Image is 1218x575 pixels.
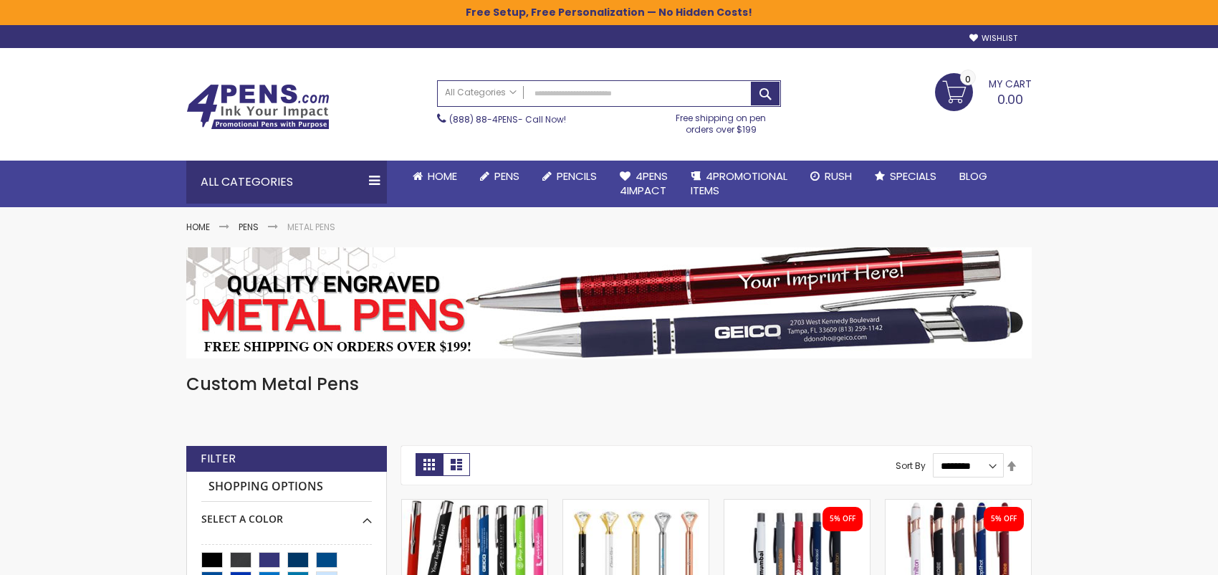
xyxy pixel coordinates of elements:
[416,453,443,476] strong: Grid
[863,161,948,192] a: Specials
[186,161,387,204] div: All Categories
[186,221,210,233] a: Home
[691,168,787,198] span: 4PROMOTIONAL ITEMS
[661,107,782,136] div: Free shipping on pen orders over $199
[186,373,1032,396] h1: Custom Metal Pens
[969,33,1017,44] a: Wishlist
[997,90,1023,108] span: 0.00
[608,161,679,207] a: 4Pens4impact
[959,168,987,184] span: Blog
[428,168,457,184] span: Home
[563,499,709,511] a: Personalized Diamond-III Crystal Clear Brass Pen
[948,161,999,192] a: Blog
[438,81,524,105] a: All Categories
[449,113,566,125] span: - Call Now!
[935,73,1032,109] a: 0.00 0
[239,221,259,233] a: Pens
[287,221,335,233] strong: Metal Pens
[991,514,1017,524] div: 5% OFF
[679,161,799,207] a: 4PROMOTIONALITEMS
[799,161,863,192] a: Rush
[445,87,517,98] span: All Categories
[965,72,971,86] span: 0
[830,514,855,524] div: 5% OFF
[402,499,547,511] a: Paramount Custom Metal Stylus® Pens -Special Offer
[886,499,1031,511] a: Custom Lexi Rose Gold Stylus Soft Touch Recycled Aluminum Pen
[825,168,852,184] span: Rush
[469,161,531,192] a: Pens
[494,168,519,184] span: Pens
[620,168,668,198] span: 4Pens 4impact
[401,161,469,192] a: Home
[201,502,372,526] div: Select A Color
[186,84,330,130] img: 4Pens Custom Pens and Promotional Products
[890,168,936,184] span: Specials
[896,460,926,472] label: Sort By
[449,113,518,125] a: (888) 88-4PENS
[557,168,597,184] span: Pencils
[201,451,236,467] strong: Filter
[531,161,608,192] a: Pencils
[186,247,1032,358] img: Metal Pens
[201,472,372,503] strong: Shopping Options
[724,499,870,511] a: Personalized Recycled Fleetwood Satin Soft Touch Gel Click Pen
